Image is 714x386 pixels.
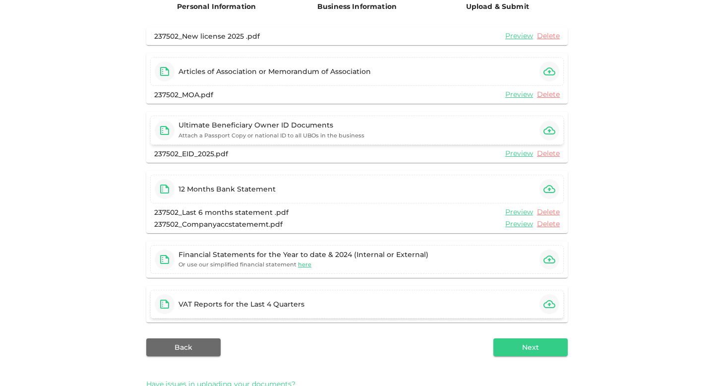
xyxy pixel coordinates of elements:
[493,338,568,356] button: Next
[178,184,276,194] div: 12 Months Bank Statement
[537,90,560,99] a: Delete
[154,31,260,41] div: 237502_New license 2025 .pdf
[177,2,256,11] span: Personal Information
[505,207,533,217] a: Preview
[178,250,428,259] div: Financial Statements for the Year to date & 2024 (Internal or External)
[154,219,283,229] div: 237502_Companyaccstatememt.pdf
[505,219,533,229] a: Preview
[154,90,213,100] div: 237502_MOA.pdf
[178,259,311,269] small: Or use our simplified financial statement
[505,149,533,158] a: Preview
[178,132,364,139] small: Attach a Passport Copy or national ID to all UBOs in the business
[178,66,371,76] div: Articles of Association or Memorandum of Association
[537,31,560,41] a: Delete
[178,120,364,130] div: Ultimate Beneficiary Owner ID Documents
[505,31,533,41] a: Preview
[178,299,304,309] div: VAT Reports for the Last 4 Quarters
[537,149,560,158] a: Delete
[154,149,228,159] div: 237502_EID_2025.pdf
[537,207,560,217] a: Delete
[298,261,311,268] span: here
[146,338,221,356] button: Back
[466,2,529,11] span: Upload & Submit
[154,207,289,217] div: 237502_Last 6 months statement .pdf
[317,2,397,11] span: Business Information
[505,90,533,99] a: Preview
[537,219,560,229] a: Delete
